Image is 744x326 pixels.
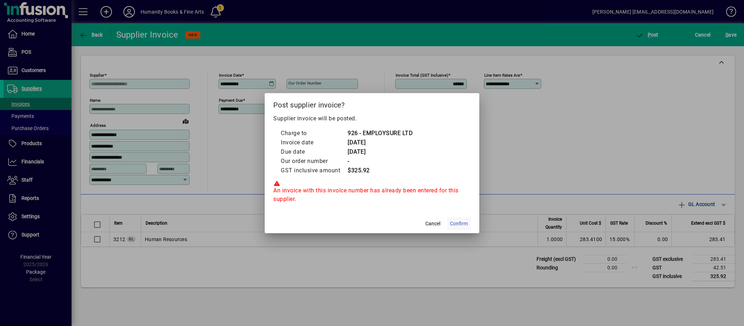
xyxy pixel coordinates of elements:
[273,114,471,123] p: Supplier invoice will be posted.
[347,157,413,166] td: -
[280,138,347,147] td: Invoice date
[347,166,413,175] td: $325.92
[280,157,347,166] td: Our order number
[421,217,444,230] button: Cancel
[450,220,468,227] span: Confirm
[265,93,479,114] h2: Post supplier invoice?
[347,138,413,147] td: [DATE]
[280,147,347,157] td: Due date
[280,166,347,175] td: GST inclusive amount
[280,129,347,138] td: Charge to
[425,220,440,227] span: Cancel
[447,217,471,230] button: Confirm
[273,181,471,203] div: An invoice with this invoice number has already been entered for this supplier.
[347,147,413,157] td: [DATE]
[347,129,413,138] td: 926 - EMPLOYSURE LTD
